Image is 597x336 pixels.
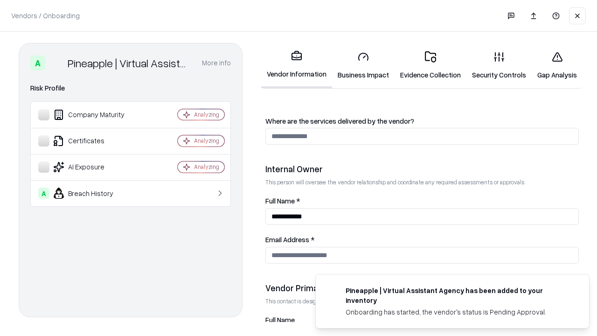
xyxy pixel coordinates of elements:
[38,188,49,199] div: A
[346,307,567,317] div: Onboarding has started, the vendor's status is Pending Approval.
[265,163,579,175] div: Internal Owner
[194,163,219,171] div: Analyzing
[265,282,579,294] div: Vendor Primary Contact
[68,56,191,70] div: Pineapple | Virtual Assistant Agency
[395,44,466,87] a: Evidence Collection
[265,197,579,204] label: Full Name *
[346,286,567,305] div: Pineapple | Virtual Assistant Agency has been added to your inventory
[466,44,532,87] a: Security Controls
[194,137,219,145] div: Analyzing
[49,56,64,70] img: Pineapple | Virtual Assistant Agency
[38,135,150,147] div: Certificates
[38,188,150,199] div: Breach History
[194,111,219,119] div: Analyzing
[532,44,583,87] a: Gap Analysis
[265,178,579,186] p: This person will oversee the vendor relationship and coordinate any required assessments or appro...
[265,118,579,125] label: Where are the services delivered by the vendor?
[30,56,45,70] div: A
[30,83,231,94] div: Risk Profile
[261,43,332,88] a: Vendor Information
[265,297,579,305] p: This contact is designated to receive the assessment request from Shift
[265,316,579,323] label: Full Name
[265,236,579,243] label: Email Address *
[332,44,395,87] a: Business Impact
[38,161,150,173] div: AI Exposure
[38,109,150,120] div: Company Maturity
[202,55,231,71] button: More info
[327,286,338,297] img: trypineapple.com
[11,11,80,21] p: Vendors / Onboarding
